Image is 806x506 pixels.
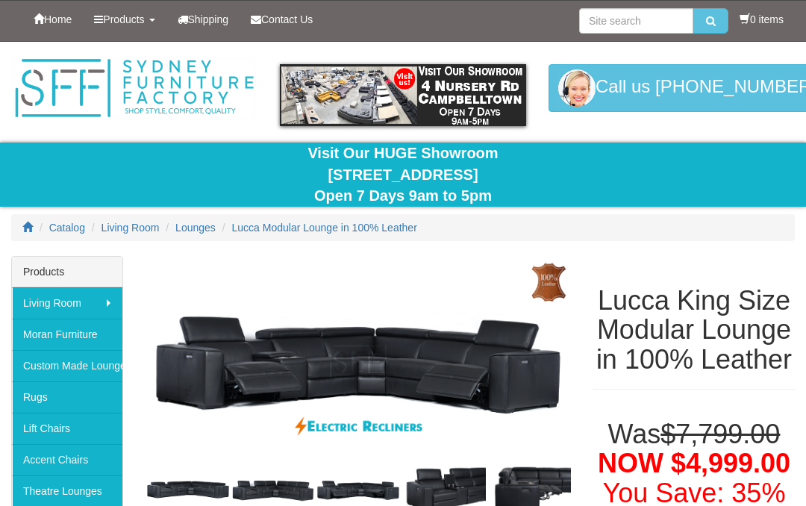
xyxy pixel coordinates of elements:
a: Shipping [166,1,240,38]
a: Rugs [12,381,122,413]
li: 0 items [740,12,784,27]
img: showroom.gif [280,64,526,126]
a: Living Room [101,222,160,234]
a: Products [83,1,166,38]
a: Contact Us [240,1,324,38]
span: Contact Us [261,13,313,25]
a: Catalog [49,222,85,234]
div: Products [12,257,122,287]
a: Custom Made Lounges [12,350,122,381]
a: Moran Furniture [12,319,122,350]
a: Lucca Modular Lounge in 100% Leather [232,222,417,234]
input: Site search [579,8,693,34]
del: $7,799.00 [660,419,780,449]
span: Products [103,13,144,25]
span: NOW $4,999.00 [598,448,790,478]
a: Lift Chairs [12,413,122,444]
a: Accent Chairs [12,444,122,475]
span: Home [44,13,72,25]
h1: Lucca King Size Modular Lounge in 100% Leather [593,286,795,375]
div: Visit Our HUGE Showroom [STREET_ADDRESS] Open 7 Days 9am to 5pm [11,143,795,207]
a: Living Room [12,287,122,319]
a: Home [22,1,83,38]
a: Lounges [175,222,216,234]
span: Shipping [188,13,229,25]
img: Sydney Furniture Factory [11,57,257,120]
